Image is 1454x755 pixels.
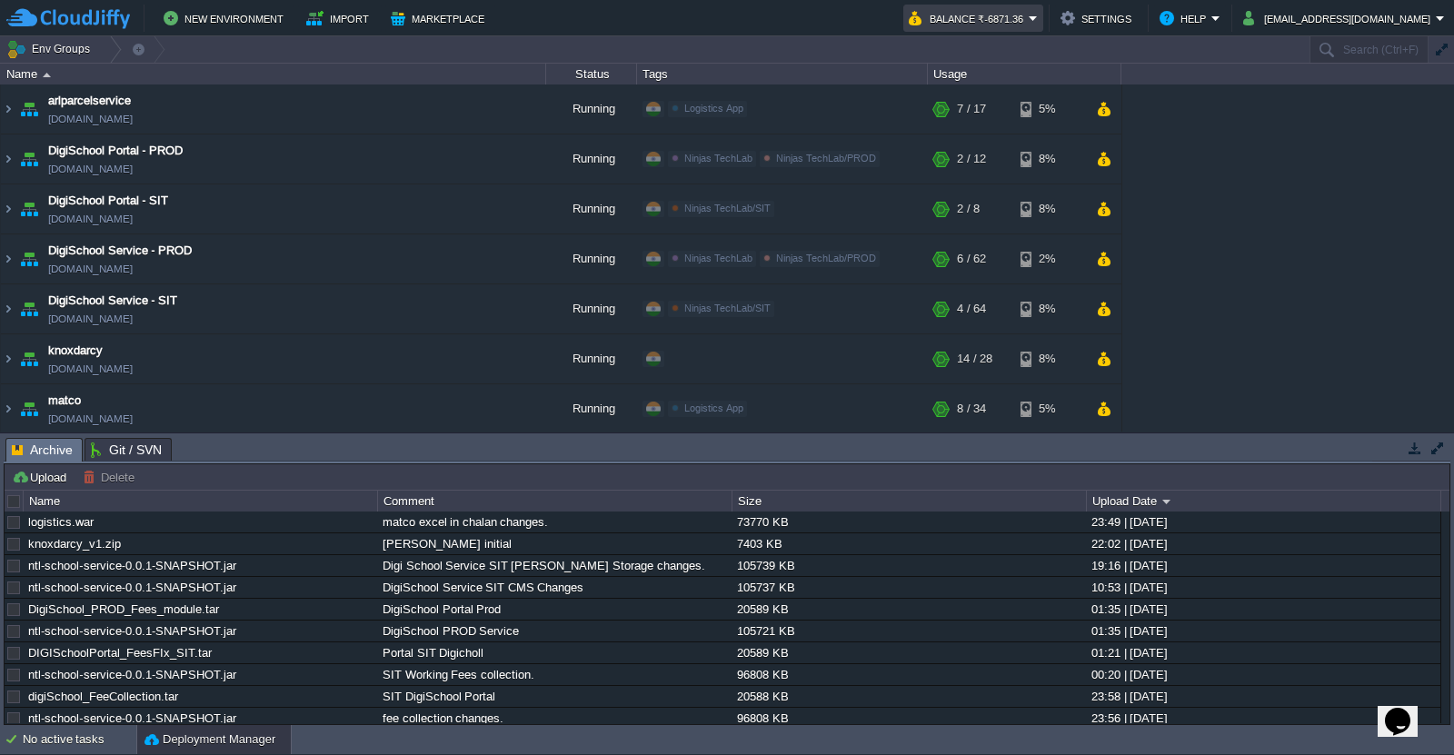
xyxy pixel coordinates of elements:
a: DigiSchool Service - SIT [48,292,177,310]
div: 8% [1021,184,1080,233]
img: AMDAwAAAACH5BAEAAAAALAAAAAABAAEAAAICRAEAOw== [43,73,51,77]
div: Running [546,184,637,233]
a: [DOMAIN_NAME] [48,210,133,228]
div: Usage [929,64,1120,84]
button: Help [1160,7,1211,29]
button: New Environment [164,7,289,29]
span: Archive [12,439,73,462]
div: Comment [379,491,732,512]
a: knoxdarcy [48,342,103,360]
a: digiSchool_FeeCollection.tar [28,690,178,703]
div: 5% [1021,384,1080,433]
a: [DOMAIN_NAME] [48,410,133,428]
span: Ninjas TechLab/PROD [776,153,876,164]
div: 2 / 12 [957,134,986,184]
div: No active tasks [23,725,136,754]
div: Portal SIT Digicholl [378,642,731,663]
a: DigiSchool_PROD_Fees_module.tar [28,602,219,616]
a: DigiSchool Portal - SIT [48,192,168,210]
div: Upload Date [1088,491,1440,512]
img: AMDAwAAAACH5BAEAAAAALAAAAAABAAEAAAICRAEAOw== [1,334,15,383]
div: 5% [1021,84,1080,134]
div: 96808 KB [732,708,1085,729]
div: fee collection changes. [378,708,731,729]
iframe: chat widget [1378,682,1436,737]
div: [PERSON_NAME] initial [378,533,731,554]
img: AMDAwAAAACH5BAEAAAAALAAAAAABAAEAAAICRAEAOw== [16,384,42,433]
div: DigiSchool Portal Prod [378,599,731,620]
a: [DOMAIN_NAME] [48,110,133,128]
div: Running [546,134,637,184]
div: Running [546,334,637,383]
span: Ninjas TechLab [684,253,752,263]
span: Ninjas TechLab [684,153,752,164]
span: Logistics App [684,402,743,413]
button: Env Groups [6,36,96,62]
div: Name [25,491,377,512]
img: AMDAwAAAACH5BAEAAAAALAAAAAABAAEAAAICRAEAOw== [16,334,42,383]
button: Deployment Manager [144,730,275,749]
button: [EMAIL_ADDRESS][DOMAIN_NAME] [1243,7,1436,29]
button: Marketplace [391,7,490,29]
span: Ninjas TechLab/PROD [776,253,876,263]
a: ntl-school-service-0.0.1-SNAPSHOT.jar [28,668,236,681]
div: 10:53 | [DATE] [1087,577,1439,598]
div: 8% [1021,134,1080,184]
img: AMDAwAAAACH5BAEAAAAALAAAAAABAAEAAAICRAEAOw== [16,234,42,283]
div: 23:49 | [DATE] [1087,512,1439,532]
a: ntl-school-service-0.0.1-SNAPSHOT.jar [28,711,236,725]
a: knoxdarcy_v1.zip [28,537,121,551]
div: 8% [1021,284,1080,333]
div: 01:35 | [DATE] [1087,599,1439,620]
div: 23:56 | [DATE] [1087,708,1439,729]
img: AMDAwAAAACH5BAEAAAAALAAAAAABAAEAAAICRAEAOw== [1,284,15,333]
a: ntl-school-service-0.0.1-SNAPSHOT.jar [28,581,236,594]
div: Running [546,384,637,433]
div: SIT Working Fees collection. [378,664,731,685]
div: Name [2,64,545,84]
a: [DOMAIN_NAME] [48,310,133,328]
a: ntl-school-service-0.0.1-SNAPSHOT.jar [28,559,236,572]
div: 01:35 | [DATE] [1087,621,1439,641]
button: Settings [1061,7,1137,29]
div: 7 / 17 [957,84,986,134]
button: Import [306,7,374,29]
img: AMDAwAAAACH5BAEAAAAALAAAAAABAAEAAAICRAEAOw== [16,184,42,233]
div: 14 / 28 [957,334,992,383]
div: Running [546,284,637,333]
div: 6 / 62 [957,234,986,283]
a: arlparcelservice [48,92,131,110]
div: matco excel in chalan changes. [378,512,731,532]
span: Ninjas TechLab/SIT [684,303,771,313]
a: [DOMAIN_NAME] [48,360,133,378]
a: DigiSchool Portal - PROD [48,142,183,160]
a: logistics.war [28,515,94,529]
div: Running [546,234,637,283]
div: 105737 KB [732,577,1085,598]
img: AMDAwAAAACH5BAEAAAAALAAAAAABAAEAAAICRAEAOw== [1,384,15,433]
div: 00:20 | [DATE] [1087,664,1439,685]
span: Ninjas TechLab/SIT [684,203,771,214]
div: Digi School Service SIT [PERSON_NAME] Storage changes. [378,555,731,576]
span: matco [48,392,81,410]
div: 4 / 64 [957,284,986,333]
a: DigiSchool Service - PROD [48,242,192,260]
div: 20589 KB [732,599,1085,620]
div: 20588 KB [732,686,1085,707]
img: AMDAwAAAACH5BAEAAAAALAAAAAABAAEAAAICRAEAOw== [16,284,42,333]
div: Tags [638,64,927,84]
div: 7403 KB [732,533,1085,554]
div: 2% [1021,234,1080,283]
a: DIGISchoolPortal_FeesFIx_SIT.tar [28,646,212,660]
div: 01:21 | [DATE] [1087,642,1439,663]
div: 105721 KB [732,621,1085,641]
button: Balance ₹-6871.36 [909,7,1029,29]
div: 22:02 | [DATE] [1087,533,1439,554]
div: SIT DigiSchool Portal [378,686,731,707]
div: 8% [1021,334,1080,383]
a: [DOMAIN_NAME] [48,260,133,278]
